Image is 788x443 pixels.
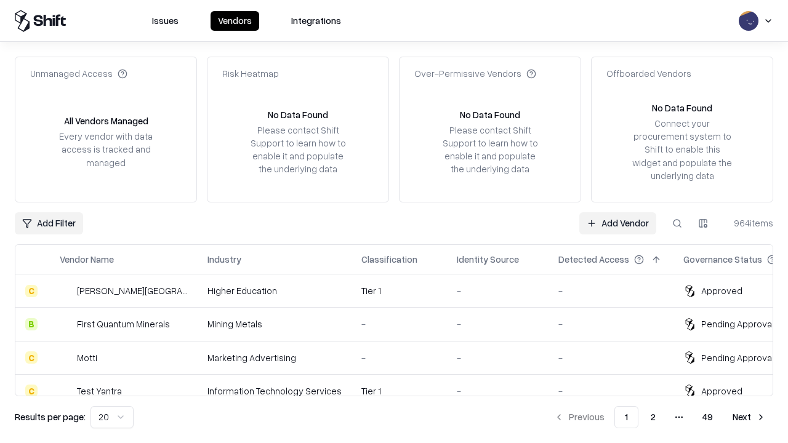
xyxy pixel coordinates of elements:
[207,385,342,397] div: Information Technology Services
[558,385,664,397] div: -
[725,406,773,428] button: Next
[15,410,86,423] p: Results per page:
[25,285,38,297] div: C
[683,253,762,266] div: Governance Status
[30,67,127,80] div: Unmanaged Access
[701,351,774,364] div: Pending Approval
[701,284,742,297] div: Approved
[25,351,38,364] div: C
[631,117,733,182] div: Connect your procurement system to Shift to enable this widget and populate the underlying data
[457,284,539,297] div: -
[77,385,122,397] div: Test Yantra
[457,253,519,266] div: Identity Source
[361,385,437,397] div: Tier 1
[60,253,114,266] div: Vendor Name
[55,130,157,169] div: Every vendor with data access is tracked and managed
[724,217,773,229] div: 964 items
[460,108,520,121] div: No Data Found
[145,11,186,31] button: Issues
[211,11,259,31] button: Vendors
[701,317,774,330] div: Pending Approval
[77,317,170,330] div: First Quantum Minerals
[641,406,665,428] button: 2
[693,406,723,428] button: 49
[457,351,539,364] div: -
[25,385,38,397] div: C
[439,124,541,176] div: Please contact Shift Support to learn how to enable it and populate the underlying data
[558,317,664,330] div: -
[614,406,638,428] button: 1
[64,114,148,127] div: All Vendors Managed
[207,317,342,330] div: Mining Metals
[558,253,629,266] div: Detected Access
[25,318,38,330] div: B
[247,124,349,176] div: Please contact Shift Support to learn how to enable it and populate the underlying data
[558,284,664,297] div: -
[414,67,536,80] div: Over-Permissive Vendors
[579,212,656,234] a: Add Vendor
[222,67,279,80] div: Risk Heatmap
[558,351,664,364] div: -
[207,284,342,297] div: Higher Education
[60,351,72,364] img: Motti
[457,385,539,397] div: -
[60,318,72,330] img: First Quantum Minerals
[15,212,83,234] button: Add Filter
[547,406,773,428] nav: pagination
[361,351,437,364] div: -
[268,108,328,121] div: No Data Found
[361,284,437,297] div: Tier 1
[701,385,742,397] div: Approved
[652,102,712,114] div: No Data Found
[77,351,97,364] div: Motti
[361,317,437,330] div: -
[284,11,348,31] button: Integrations
[606,67,691,80] div: Offboarded Vendors
[60,285,72,297] img: Reichman University
[77,284,188,297] div: [PERSON_NAME][GEOGRAPHIC_DATA]
[457,317,539,330] div: -
[361,253,417,266] div: Classification
[207,253,241,266] div: Industry
[60,385,72,397] img: Test Yantra
[207,351,342,364] div: Marketing Advertising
